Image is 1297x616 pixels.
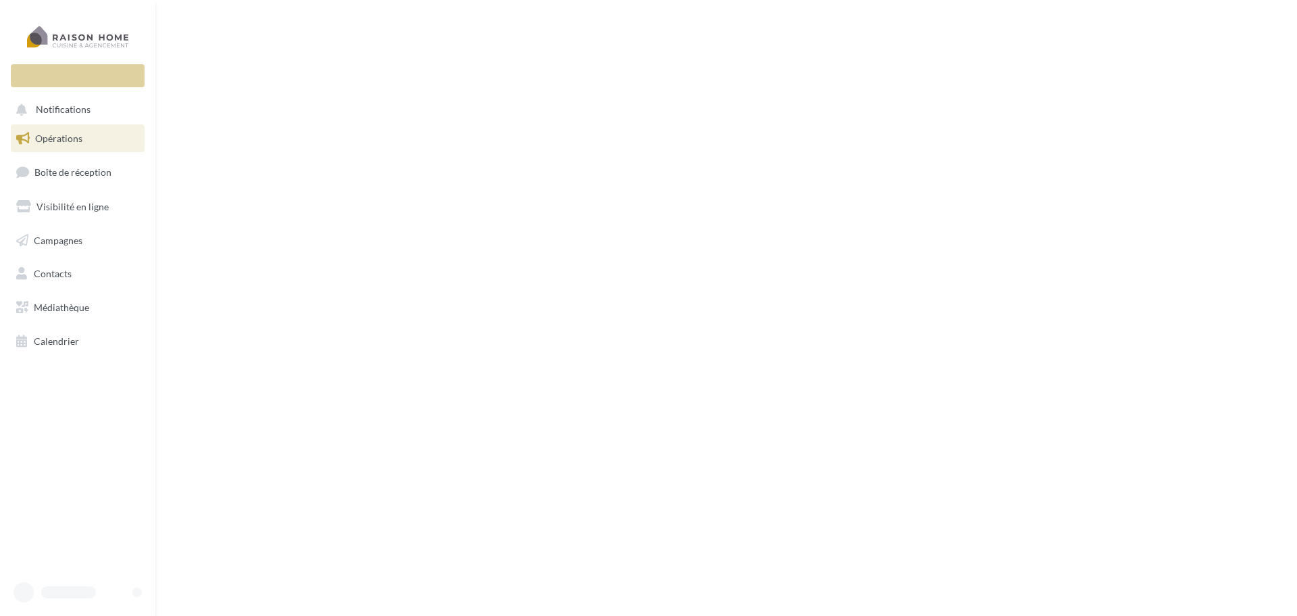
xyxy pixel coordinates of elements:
span: Visibilité en ligne [36,201,109,212]
span: Médiathèque [34,302,89,313]
a: Visibilité en ligne [8,193,147,221]
a: Campagnes [8,227,147,255]
span: Notifications [36,104,91,116]
div: Nouvelle campagne [11,64,145,87]
span: Opérations [35,133,82,144]
a: Calendrier [8,327,147,356]
a: Contacts [8,260,147,288]
a: Opérations [8,124,147,153]
span: Contacts [34,268,72,279]
span: Boîte de réception [34,166,111,178]
a: Médiathèque [8,293,147,322]
span: Calendrier [34,335,79,347]
span: Campagnes [34,234,82,245]
a: Boîte de réception [8,158,147,187]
